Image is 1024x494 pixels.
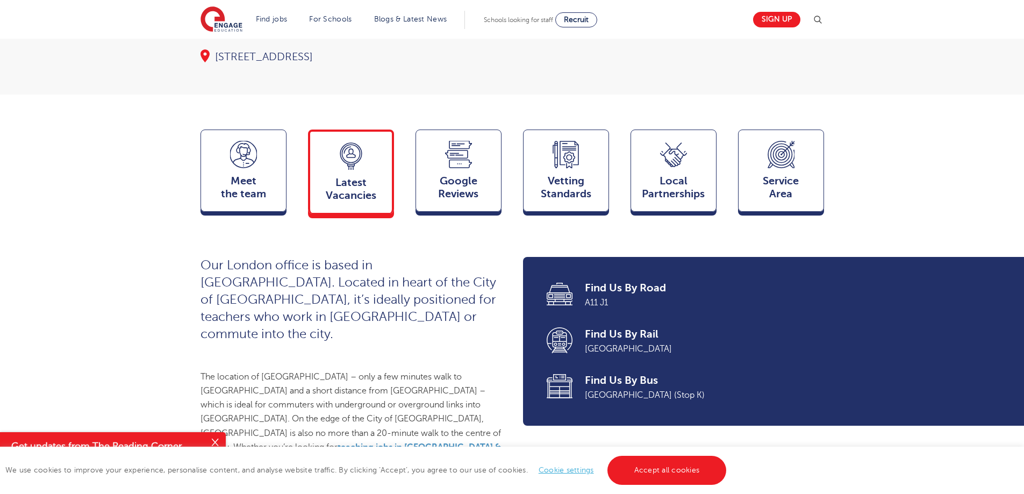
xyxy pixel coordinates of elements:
[421,175,496,201] span: Google Reviews
[204,432,226,454] button: Close
[585,342,809,356] span: [GEOGRAPHIC_DATA]
[607,456,727,485] a: Accept all cookies
[5,466,729,474] span: We use cookies to improve your experience, personalise content, and analyse website traffic. By c...
[374,15,447,23] a: Blogs & Latest News
[200,49,502,65] div: [STREET_ADDRESS]
[585,373,809,388] span: Find Us By Bus
[585,327,809,342] span: Find Us By Rail
[539,466,594,474] a: Cookie settings
[484,16,553,24] span: Schools looking for staff
[316,176,386,202] span: Latest Vacancies
[416,130,502,217] a: GoogleReviews
[555,12,597,27] a: Recruit
[636,175,711,201] span: Local Partnerships
[753,12,800,27] a: Sign up
[11,440,203,453] h4: Get updates from The Reading Corner
[585,296,809,310] span: A11 J1
[738,130,824,217] a: ServiceArea
[564,16,589,24] span: Recruit
[200,442,501,466] a: teaching jobs in [GEOGRAPHIC_DATA] & [GEOGRAPHIC_DATA]
[206,175,281,201] span: Meet the team
[585,281,809,296] span: Find Us By Road
[631,130,717,217] a: Local Partnerships
[523,130,609,217] a: VettingStandards
[200,130,287,217] a: Meetthe team
[200,258,496,341] span: Our London office is based in [GEOGRAPHIC_DATA]. Located in heart of the City of [GEOGRAPHIC_DATA...
[200,6,242,33] img: Engage Education
[529,175,603,201] span: Vetting Standards
[308,130,394,218] a: LatestVacancies
[309,15,352,23] a: For Schools
[200,372,501,481] span: The location of [GEOGRAPHIC_DATA] – only a few minutes walk to [GEOGRAPHIC_DATA] and a short dist...
[256,15,288,23] a: Find jobs
[585,388,809,402] span: [GEOGRAPHIC_DATA] (Stop K)
[744,175,818,201] span: Service Area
